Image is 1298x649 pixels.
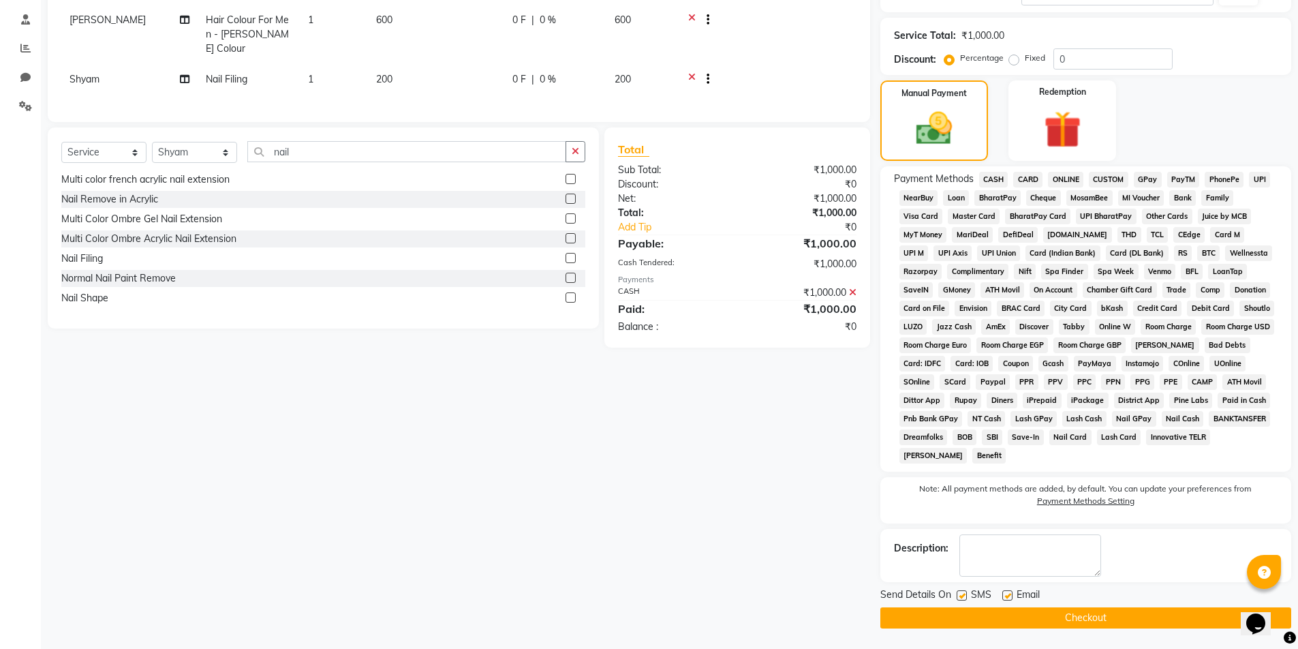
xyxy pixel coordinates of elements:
span: Shyam [69,73,99,85]
label: Fixed [1025,52,1045,64]
span: BharatPay [974,190,1021,206]
span: ATH Movil [980,282,1024,298]
span: CEdge [1173,227,1205,243]
span: UPI M [899,245,929,261]
span: Gcash [1038,356,1068,372]
span: AmEx [981,319,1010,335]
div: Payable: [608,235,737,252]
span: Bank [1169,190,1196,206]
span: Send Details On [880,588,951,605]
span: SaveIN [899,282,933,298]
div: CASH [608,286,737,300]
span: Save-In [1008,429,1044,445]
span: MosamBee [1066,190,1113,206]
span: BANKTANSFER [1209,411,1270,427]
span: Payment Methods [894,172,974,186]
span: PPN [1101,374,1125,390]
span: 200 [376,73,392,85]
span: UPI Axis [933,245,972,261]
span: Card M [1210,227,1244,243]
span: Nail Cash [1162,411,1204,427]
span: Lash GPay [1010,411,1057,427]
span: CAMP [1188,374,1218,390]
span: BharatPay Card [1005,209,1070,224]
span: Pine Labs [1169,393,1212,408]
span: RS [1174,245,1192,261]
div: Net: [608,192,737,206]
div: Multi color french acrylic nail extension [61,172,230,187]
span: NT Cash [968,411,1005,427]
div: Service Total: [894,29,956,43]
span: Envision [955,301,991,316]
span: District App [1114,393,1164,408]
span: Benefit [972,448,1006,464]
span: Paid in Cash [1218,393,1270,408]
span: Paypal [976,374,1010,390]
iframe: chat widget [1241,594,1284,635]
span: CUSTOM [1089,172,1128,187]
div: ₹1,000.00 [737,206,867,220]
span: Donation [1230,282,1270,298]
span: Spa Week [1094,264,1139,280]
label: Percentage [960,52,1004,64]
span: UPI Union [977,245,1020,261]
span: GMoney [938,282,975,298]
div: Total: [608,206,737,220]
div: Cash Tendered: [608,257,737,271]
span: Lash Cash [1062,411,1107,427]
span: Comp [1196,282,1224,298]
span: PPR [1015,374,1038,390]
span: Juice by MCB [1198,209,1252,224]
div: Paid: [608,301,737,317]
span: Diners [987,393,1017,408]
span: Chamber Gift Card [1083,282,1157,298]
div: ₹1,000.00 [737,286,867,300]
button: Checkout [880,607,1291,629]
span: Card: IOB [951,356,993,372]
img: _cash.svg [905,108,963,149]
span: LoanTap [1208,264,1247,280]
span: Card (Indian Bank) [1025,245,1100,261]
div: Payments [618,274,856,286]
span: [DOMAIN_NAME] [1043,227,1112,243]
span: Master Card [948,209,1000,224]
span: TCL [1147,227,1169,243]
span: Tabby [1059,319,1090,335]
span: Discover [1015,319,1053,335]
span: Total [618,142,649,157]
span: | [531,13,534,27]
span: Card: IDFC [899,356,946,372]
span: UOnline [1209,356,1246,372]
span: Room Charge EGP [976,337,1048,353]
span: GPay [1134,172,1162,187]
span: [PERSON_NAME] [69,14,146,26]
span: PPC [1073,374,1096,390]
span: iPrepaid [1023,393,1062,408]
span: Complimentary [947,264,1008,280]
span: SBI [982,429,1002,445]
span: Lash Card [1097,429,1141,445]
span: 0 F [512,13,526,27]
label: Note: All payment methods are added, by default. You can update your preferences from [894,483,1278,513]
div: Multi Color Ombre Acrylic Nail Extension [61,232,236,246]
span: Credit Card [1133,301,1182,316]
label: Payment Methods Setting [1037,495,1134,507]
span: ONLINE [1048,172,1083,187]
input: Search or Scan [247,141,566,162]
span: On Account [1030,282,1077,298]
span: Nail Filing [206,73,247,85]
span: Coupon [998,356,1033,372]
span: Wellnessta [1225,245,1272,261]
span: BRAC Card [997,301,1045,316]
span: Rupay [950,393,981,408]
div: ₹1,000.00 [737,192,867,206]
a: Add Tip [608,220,758,235]
label: Redemption [1039,86,1086,98]
div: Multi Color Ombre Gel Nail Extension [61,212,222,226]
div: ₹0 [759,220,867,235]
span: Other Cards [1142,209,1192,224]
span: City Card [1050,301,1092,316]
span: CARD [1013,172,1042,187]
div: Normal Nail Paint Remove [61,271,176,286]
span: iPackage [1067,393,1109,408]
